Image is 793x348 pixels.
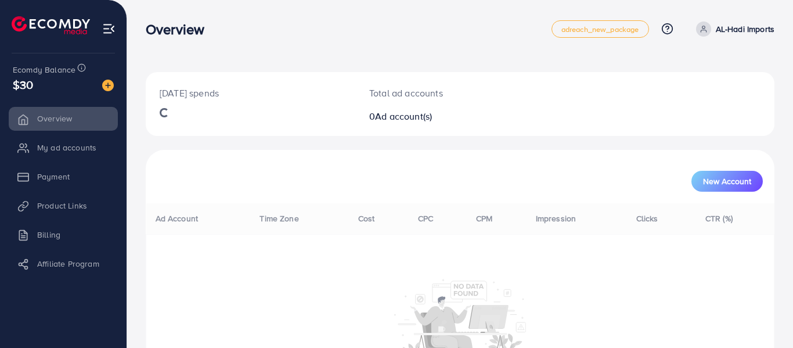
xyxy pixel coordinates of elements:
p: [DATE] spends [160,86,341,100]
span: adreach_new_package [561,26,639,33]
a: AL-Hadi Imports [691,21,774,37]
img: menu [102,22,116,35]
img: logo [12,16,90,34]
a: adreach_new_package [552,20,649,38]
h3: Overview [146,21,214,38]
p: Total ad accounts [369,86,499,100]
span: $30 [13,76,33,93]
span: Ad account(s) [375,110,432,123]
button: New Account [691,171,763,192]
span: Ecomdy Balance [13,64,75,76]
p: AL-Hadi Imports [716,22,774,36]
h2: 0 [369,111,499,122]
img: image [102,80,114,91]
span: New Account [703,177,751,185]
